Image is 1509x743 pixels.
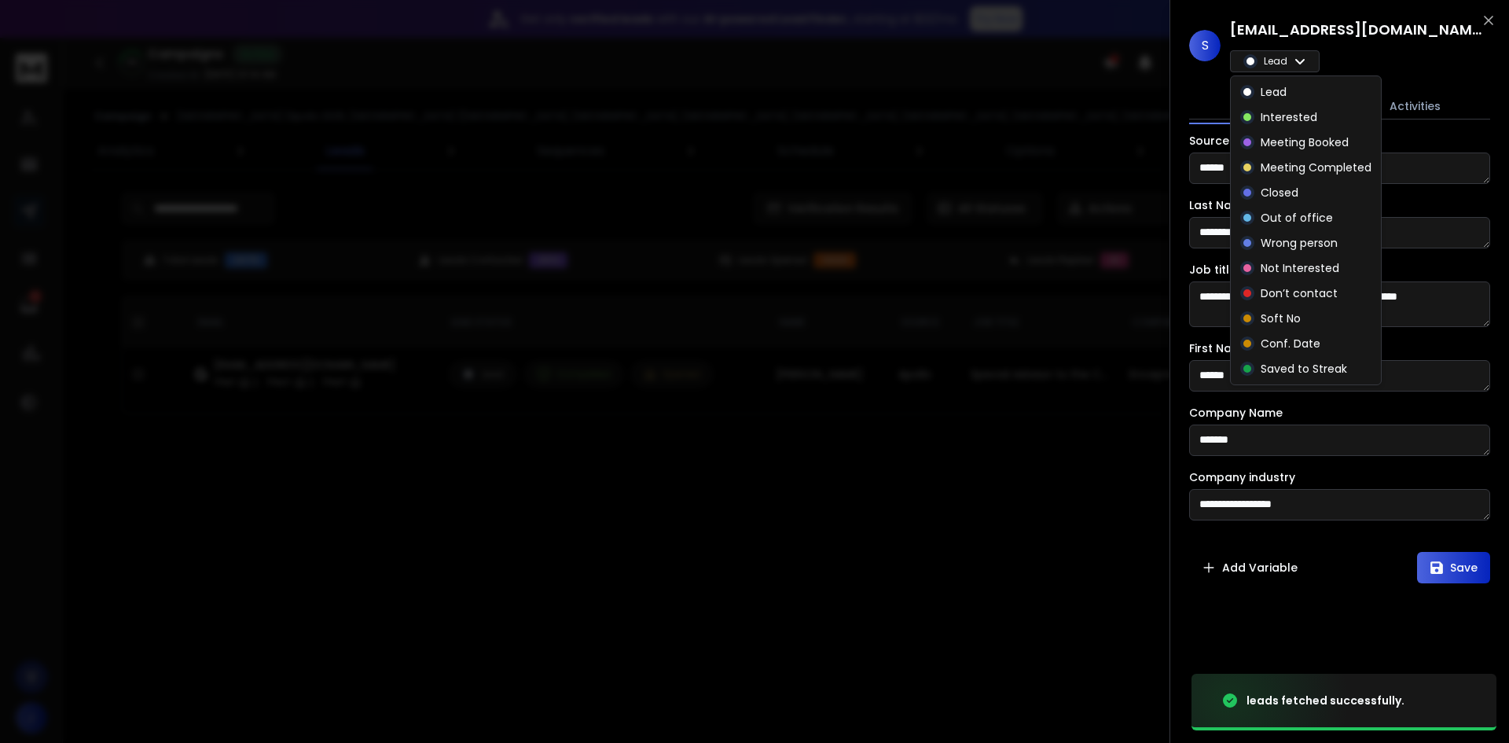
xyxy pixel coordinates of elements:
p: Lead [1264,55,1287,68]
button: Lead Details [1189,88,1340,124]
label: First Name [1189,343,1250,354]
button: Add Variable [1189,552,1310,583]
label: Source [1189,135,1229,146]
label: Company industry [1189,472,1295,483]
label: Last Name [1189,200,1250,211]
label: Job title [1189,264,1236,275]
button: Activities [1340,89,1491,123]
span: S [1189,30,1221,61]
button: Save [1417,552,1490,583]
h1: [EMAIL_ADDRESS][DOMAIN_NAME] [1230,19,1481,41]
label: Company Name [1189,407,1283,418]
